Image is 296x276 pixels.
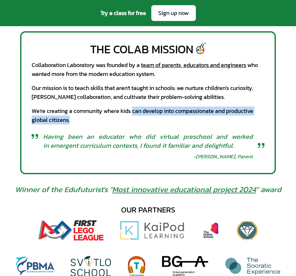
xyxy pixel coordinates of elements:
div: The CoLab Mission [90,43,193,56]
span: Winner of the Edufuturist's " " award [15,184,281,195]
div: our partners [121,205,175,215]
img: FIRST Lego League [38,220,104,241]
img: Kaipod [119,220,185,241]
span: Having been an educator who did virtual preschool and worked in emergent curriculum contexts, I f... [43,132,253,150]
a: team of parents, educators and engineers [141,61,246,69]
div: Our mission is to teach skills that aren't taught in schools: we nurture children's curiosity, [P... [32,84,264,101]
a: Most innovative educational project 2024 [112,184,256,195]
span: Try a class for free [100,9,146,18]
a: Sign up now [151,5,196,21]
div: We're creating a community where kids can develop into compassionate and productive global citizens. [32,107,264,124]
div: Collaboration Laboratory was founded by a who wanted more from the modern education system. [32,61,264,78]
img: Diamond View [237,220,258,241]
img: The Online School [201,220,221,241]
div: - [PERSON_NAME], Parent [194,153,253,160]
